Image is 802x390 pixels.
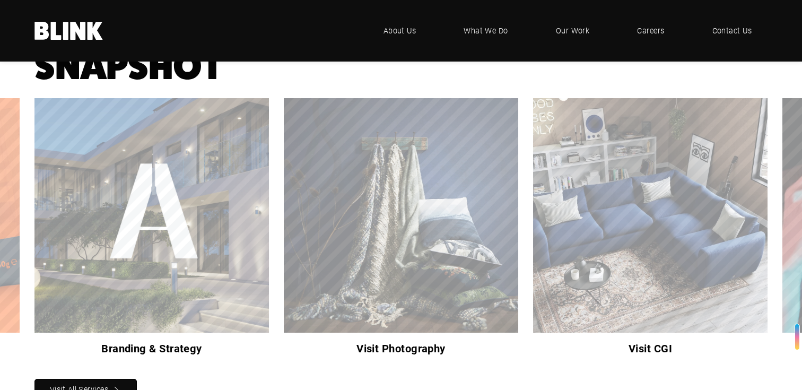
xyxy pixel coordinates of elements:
[696,15,768,47] a: Contact Us
[34,50,768,83] h1: Snapshot
[712,25,752,37] span: Contact Us
[533,340,768,357] h3: Visit CGI
[637,25,664,37] span: Careers
[464,25,508,37] span: What We Do
[368,15,432,47] a: About Us
[20,98,269,364] div: 5 of 5
[34,22,103,40] a: Home
[448,15,524,47] a: What We Do
[383,25,416,37] span: About Us
[269,98,518,364] div: 1 of 5
[284,340,518,357] h3: Visit Photography
[540,15,606,47] a: Our Work
[34,340,269,357] h3: Branding & Strategy
[518,98,768,364] div: 2 of 5
[556,25,590,37] span: Our Work
[621,15,680,47] a: Careers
